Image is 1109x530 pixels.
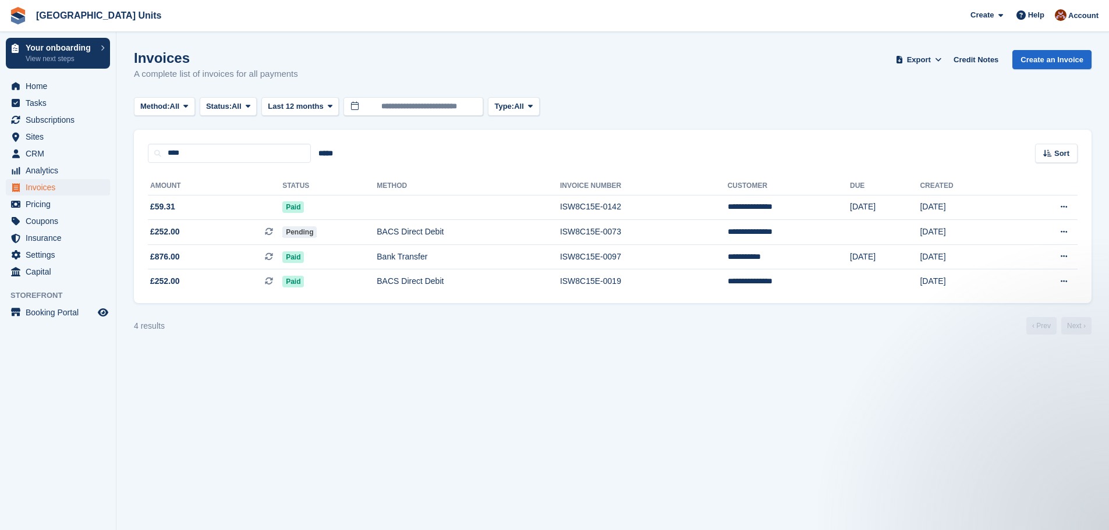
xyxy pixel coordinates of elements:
img: stora-icon-8386f47178a22dfd0bd8f6a31ec36ba5ce8667c1dd55bd0f319d3a0aa187defe.svg [9,7,27,24]
span: Last 12 months [268,101,323,112]
th: Customer [728,177,850,195]
h1: Invoices [134,50,298,66]
th: Invoice Number [560,177,728,195]
span: Paid [282,201,304,213]
th: Status [282,177,377,195]
span: Method: [140,101,170,112]
td: [DATE] [850,195,920,220]
a: menu [6,247,110,263]
p: Your onboarding [26,44,95,52]
span: Sites [26,129,95,145]
div: 4 results [134,320,165,332]
span: Account [1068,10,1099,22]
span: £59.31 [150,201,175,213]
span: Invoices [26,179,95,195]
span: Home [26,78,95,94]
td: [DATE] [920,195,1011,220]
a: Credit Notes [949,50,1003,69]
button: Status: All [200,97,257,116]
span: Type: [494,101,514,112]
span: Booking Portal [26,304,95,321]
span: Capital [26,264,95,280]
th: Due [850,177,920,195]
a: Preview store [96,305,110,319]
span: Status: [206,101,232,112]
button: Last 12 months [261,97,339,116]
span: Create [970,9,994,21]
span: Coupons [26,213,95,229]
td: ISW8C15E-0097 [560,244,728,269]
a: menu [6,213,110,229]
button: Export [893,50,944,69]
span: £876.00 [150,251,180,263]
span: Help [1028,9,1044,21]
span: £252.00 [150,275,180,287]
a: menu [6,95,110,111]
span: All [170,101,180,112]
span: Sort [1054,148,1069,159]
span: Analytics [26,162,95,179]
a: menu [6,112,110,128]
nav: Page [1024,317,1094,335]
td: [DATE] [850,244,920,269]
span: Settings [26,247,95,263]
a: menu [6,78,110,94]
td: BACS Direct Debit [377,220,560,245]
span: Paid [282,276,304,287]
a: menu [6,304,110,321]
a: menu [6,230,110,246]
span: Tasks [26,95,95,111]
span: Subscriptions [26,112,95,128]
a: menu [6,264,110,280]
a: Create an Invoice [1012,50,1092,69]
td: Bank Transfer [377,244,560,269]
span: Paid [282,251,304,263]
span: All [232,101,242,112]
p: A complete list of invoices for all payments [134,67,298,81]
th: Method [377,177,560,195]
span: Export [907,54,931,66]
a: Next [1061,317,1092,335]
button: Method: All [134,97,195,116]
span: All [514,101,524,112]
th: Amount [148,177,282,195]
td: ISW8C15E-0142 [560,195,728,220]
a: menu [6,145,110,162]
span: CRM [26,145,95,162]
a: menu [6,162,110,179]
span: Pricing [26,196,95,212]
a: Your onboarding View next steps [6,38,110,69]
td: [DATE] [920,269,1011,294]
a: menu [6,196,110,212]
a: menu [6,129,110,145]
td: [DATE] [920,220,1011,245]
span: Insurance [26,230,95,246]
button: Type: All [488,97,539,116]
th: Created [920,177,1011,195]
img: Laura Clinnick [1055,9,1067,21]
td: [DATE] [920,244,1011,269]
span: Storefront [10,290,116,301]
a: menu [6,179,110,195]
td: ISW8C15E-0073 [560,220,728,245]
a: [GEOGRAPHIC_DATA] Units [31,6,166,25]
span: £252.00 [150,226,180,238]
td: BACS Direct Debit [377,269,560,294]
p: View next steps [26,54,95,64]
a: Previous [1026,317,1057,335]
span: Pending [282,226,317,238]
td: ISW8C15E-0019 [560,269,728,294]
